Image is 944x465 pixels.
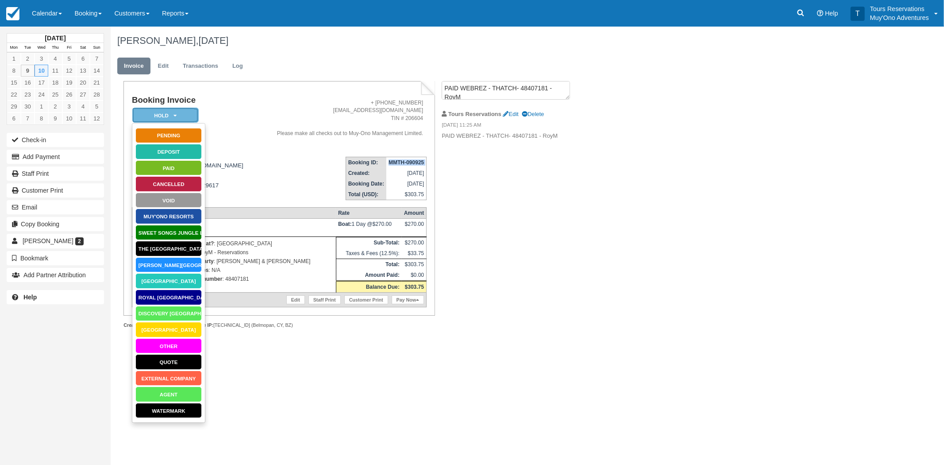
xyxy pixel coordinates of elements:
[7,217,104,231] button: Copy Booking
[7,43,21,53] th: Mon
[132,96,256,105] h1: Booking Invoice
[135,128,202,143] a: Pending
[132,108,199,123] em: HOLD
[135,144,202,159] a: Deposit
[135,306,202,322] a: Discovery [GEOGRAPHIC_DATA]
[48,112,62,124] a: 9
[135,403,202,418] a: Watermark
[135,241,202,256] a: The [GEOGRAPHIC_DATA]
[135,193,202,208] a: Void
[336,218,402,236] td: 1 Day @
[62,89,76,101] a: 26
[62,65,76,77] a: 12
[35,112,48,124] a: 8
[135,322,202,337] a: [GEOGRAPHIC_DATA]
[286,295,305,304] a: Edit
[135,290,202,305] a: Royal [GEOGRAPHIC_DATA]
[135,266,334,275] p: : N/A
[48,101,62,112] a: 2
[132,207,336,218] th: Item
[62,112,76,124] a: 10
[62,53,76,65] a: 5
[21,112,35,124] a: 7
[76,43,90,53] th: Sat
[386,189,427,200] td: $303.75
[392,295,424,304] a: Pay Now
[90,53,104,65] a: 7
[825,10,838,17] span: Help
[35,77,48,89] a: 17
[48,43,62,53] th: Thu
[226,58,250,75] a: Log
[336,207,402,218] th: Rate
[442,132,591,140] p: PAID WEBREZ - THATCH- 48407181 - RoyM
[870,13,929,22] p: Muy'Ono Adventures
[48,77,62,89] a: 18
[21,43,35,53] th: Tue
[135,209,202,224] a: Muy'Ono Resorts
[7,77,21,89] a: 15
[132,107,196,124] a: HOLD
[90,89,104,101] a: 28
[21,53,35,65] a: 2
[21,101,35,112] a: 30
[135,387,202,402] a: AGENT
[402,237,427,248] td: $270.00
[48,53,62,65] a: 4
[21,77,35,89] a: 16
[123,322,435,329] div: Tours Reservations [TECHNICAL_ID] (Belmopan, CY, BZ)
[7,167,104,181] a: Staff Print
[7,101,21,112] a: 29
[62,77,76,89] a: 19
[402,248,427,259] td: $33.75
[135,257,202,273] a: [PERSON_NAME][GEOGRAPHIC_DATA]
[76,112,90,124] a: 11
[336,237,402,248] th: Sub-Total:
[76,101,90,112] a: 4
[442,121,591,131] em: [DATE] 11:25 AM
[21,89,35,101] a: 23
[7,133,104,147] button: Check-in
[135,239,334,248] p: : [GEOGRAPHIC_DATA]
[344,295,388,304] a: Customer Print
[6,7,19,20] img: checkfront-main-nav-mini-logo.png
[117,58,150,75] a: Invoice
[338,221,352,227] strong: Boat
[135,273,202,289] a: [GEOGRAPHIC_DATA]
[402,270,427,281] td: $0.00
[402,259,427,270] td: $303.75
[7,183,104,198] a: Customer Print
[90,65,104,77] a: 14
[7,150,104,164] button: Add Payment
[48,89,62,101] a: 25
[48,65,62,77] a: 11
[522,111,544,117] a: Delete
[35,53,48,65] a: 3
[90,43,104,53] th: Sun
[817,10,823,16] i: Help
[135,371,202,386] a: External Company
[135,160,202,176] a: Paid
[7,251,104,265] button: Bookmark
[7,268,104,282] button: Add Partner Attribution
[76,89,90,101] a: 27
[448,111,501,117] strong: Tours Reservations
[386,178,427,189] td: [DATE]
[62,43,76,53] th: Fri
[23,237,73,244] span: [PERSON_NAME]
[35,89,48,101] a: 24
[336,281,402,292] th: Balance Due:
[135,176,202,192] a: Cancelled
[23,294,37,301] b: Help
[336,270,402,281] th: Amount Paid:
[75,237,84,245] span: 2
[151,58,175,75] a: Edit
[260,99,424,137] address: + [PHONE_NUMBER] [EMAIL_ADDRESS][DOMAIN_NAME] TIN # 206604 Please make all checks out to Muy-Ono ...
[336,259,402,270] th: Total:
[45,35,66,42] strong: [DATE]
[123,322,150,328] strong: Created by:
[404,221,424,234] div: $270.00
[35,43,48,53] th: Wed
[135,225,202,240] a: Sweet Songs Jungle L
[176,58,225,75] a: Transactions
